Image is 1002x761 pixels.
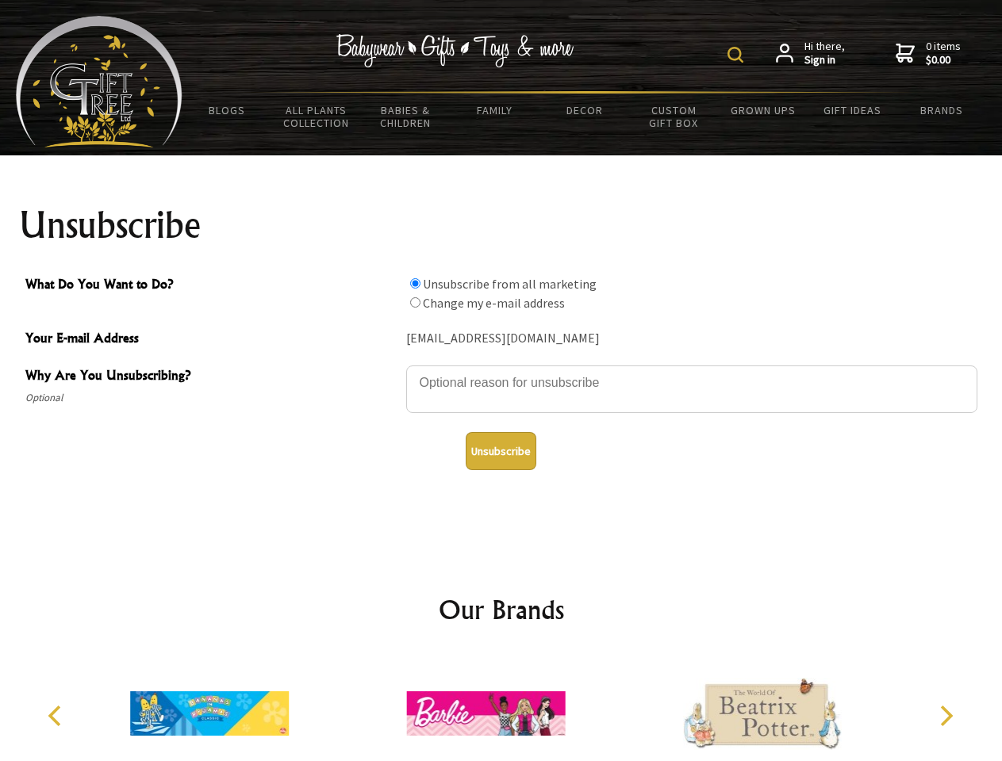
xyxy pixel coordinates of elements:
a: Family [451,94,540,127]
button: Next [928,698,963,733]
label: Unsubscribe from all marketing [423,276,597,292]
h2: Our Brands [32,591,971,629]
img: Babywear - Gifts - Toys & more [336,34,574,67]
img: product search [728,47,743,63]
span: Your E-mail Address [25,328,398,351]
input: What Do You Want to Do? [410,297,420,308]
textarea: Why Are You Unsubscribing? [406,365,977,413]
button: Unsubscribe [466,432,536,470]
span: Why Are You Unsubscribing? [25,365,398,388]
div: [EMAIL_ADDRESS][DOMAIN_NAME] [406,327,977,351]
span: Optional [25,388,398,407]
h1: Unsubscribe [19,206,984,244]
a: Custom Gift Box [629,94,719,140]
a: 0 items$0.00 [896,40,961,67]
a: Babies & Children [361,94,451,140]
label: Change my e-mail address [423,295,565,311]
a: Gift Ideas [808,94,897,127]
a: Brands [897,94,987,127]
span: What Do You Want to Do? [25,274,398,297]
input: What Do You Want to Do? [410,278,420,289]
a: BLOGS [182,94,272,127]
span: Hi there, [804,40,845,67]
img: Babyware - Gifts - Toys and more... [16,16,182,147]
a: All Plants Collection [272,94,362,140]
strong: Sign in [804,53,845,67]
a: Decor [539,94,629,127]
strong: $0.00 [926,53,961,67]
span: 0 items [926,39,961,67]
a: Hi there,Sign in [776,40,845,67]
a: Grown Ups [718,94,808,127]
button: Previous [40,698,75,733]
